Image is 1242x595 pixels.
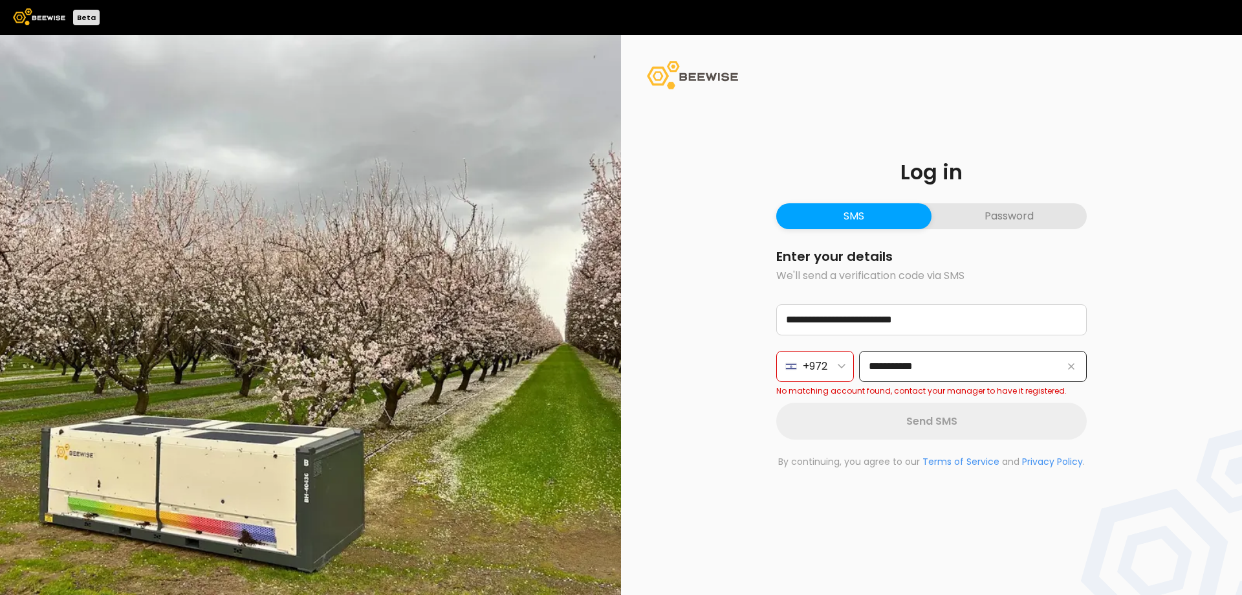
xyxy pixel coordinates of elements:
[776,403,1087,440] button: Send SMS
[931,203,1087,229] button: Password
[776,387,1067,395] span: No matching account found, contact your manager to have it registered.
[776,268,1087,284] p: We'll send a verification code via SMS
[906,413,957,429] span: Send SMS
[1063,359,1079,374] button: Clear phone number
[922,455,999,468] a: Terms of Service
[13,8,65,25] img: Beewise logo
[776,162,1087,183] h1: Log in
[776,203,931,229] button: SMS
[803,358,827,374] span: +972
[776,351,854,382] button: +972
[776,455,1087,469] p: By continuing, you agree to our and .
[776,250,1087,263] h2: Enter your details
[1022,455,1083,468] a: Privacy Policy
[73,10,100,25] div: Beta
